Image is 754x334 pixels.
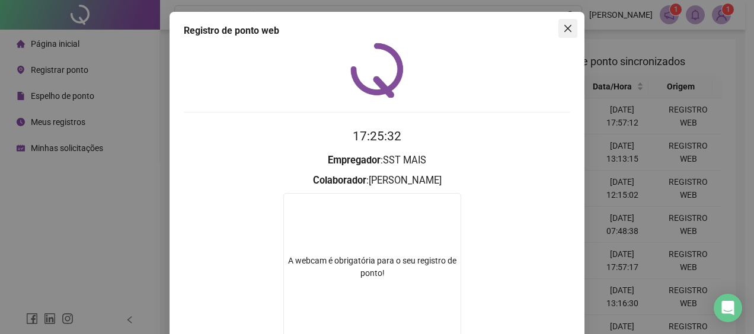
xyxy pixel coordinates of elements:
span: close [563,24,573,33]
div: Open Intercom Messenger [714,294,742,322]
time: 17:25:32 [353,129,401,143]
img: QRPoint [350,43,404,98]
h3: : SST MAIS [184,153,570,168]
strong: Empregador [328,155,381,166]
div: Registro de ponto web [184,24,570,38]
button: Close [558,19,577,38]
h3: : [PERSON_NAME] [184,173,570,188]
strong: Colaborador [313,175,366,186]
